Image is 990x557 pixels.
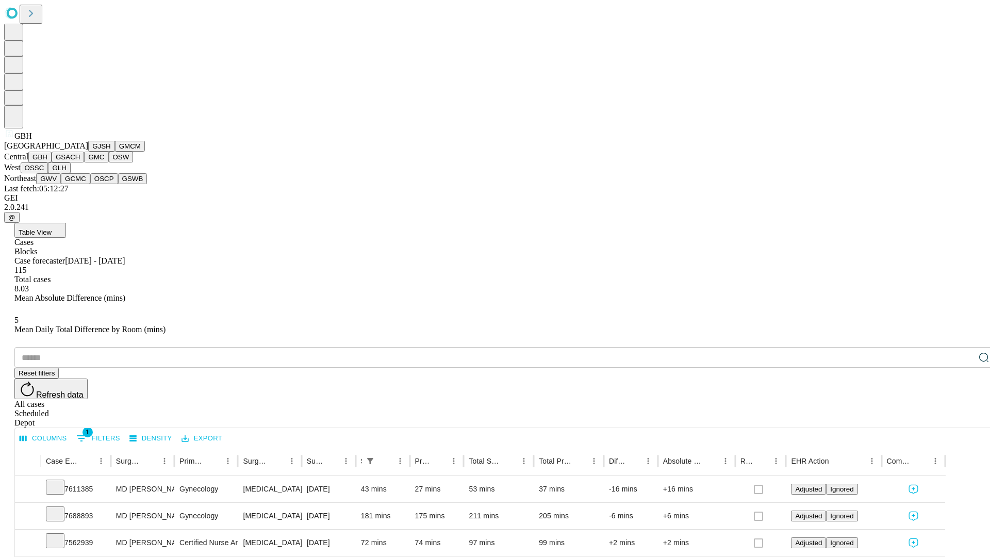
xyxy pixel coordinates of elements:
[361,530,405,556] div: 72 mins
[14,316,19,324] span: 5
[469,503,529,529] div: 211 mins
[4,141,88,150] span: [GEOGRAPHIC_DATA]
[361,457,362,465] div: Scheduled In Room Duration
[4,203,986,212] div: 2.0.241
[4,152,28,161] span: Central
[718,454,733,468] button: Menu
[116,476,169,502] div: MD [PERSON_NAME]
[539,476,599,502] div: 37 mins
[791,484,826,495] button: Adjusted
[36,390,84,399] span: Refresh data
[609,476,653,502] div: -16 mins
[307,503,351,529] div: [DATE]
[307,530,351,556] div: [DATE]
[826,537,857,548] button: Ignored
[79,454,94,468] button: Sort
[21,162,48,173] button: OSSC
[539,457,571,465] div: Total Predicted Duration
[90,173,118,184] button: OSCP
[14,379,88,399] button: Refresh data
[826,484,857,495] button: Ignored
[469,476,529,502] div: 53 mins
[127,431,175,447] button: Density
[609,457,625,465] div: Difference
[179,530,233,556] div: Certified Nurse Anesthetist
[830,539,853,547] span: Ignored
[641,454,655,468] button: Menu
[754,454,769,468] button: Sort
[14,284,29,293] span: 8.03
[143,454,157,468] button: Sort
[36,173,61,184] button: GWV
[116,457,142,465] div: Surgeon Name
[361,476,405,502] div: 43 mins
[363,454,377,468] div: 1 active filter
[14,223,66,238] button: Table View
[46,503,106,529] div: 7688893
[307,476,351,502] div: [DATE]
[46,476,106,502] div: 7611385
[243,530,296,556] div: [MEDICAL_DATA] DIAGNOSTIC
[116,503,169,529] div: MD [PERSON_NAME]
[791,511,826,521] button: Adjusted
[363,454,377,468] button: Show filters
[339,454,353,468] button: Menu
[572,454,587,468] button: Sort
[830,512,853,520] span: Ignored
[28,152,52,162] button: GBH
[517,454,531,468] button: Menu
[415,503,459,529] div: 175 mins
[82,427,93,437] span: 1
[587,454,601,468] button: Menu
[285,454,299,468] button: Menu
[663,530,730,556] div: +2 mins
[704,454,718,468] button: Sort
[865,454,879,468] button: Menu
[243,503,296,529] div: [MEDICAL_DATA] [MEDICAL_DATA] REMOVAL TUBES AND/OR OVARIES FOR UTERUS 250GM OR LESS
[928,454,943,468] button: Menu
[179,431,225,447] button: Export
[609,503,653,529] div: -6 mins
[830,454,845,468] button: Sort
[19,369,55,377] span: Reset filters
[469,457,501,465] div: Total Scheduled Duration
[14,266,26,274] span: 115
[46,457,78,465] div: Case Epic Id
[502,454,517,468] button: Sort
[740,457,754,465] div: Resolved in EHR
[14,132,32,140] span: GBH
[52,152,84,162] button: GSACH
[4,212,20,223] button: @
[116,530,169,556] div: MD [PERSON_NAME]
[4,184,69,193] span: Last fetch: 05:12:27
[378,454,393,468] button: Sort
[243,457,269,465] div: Surgery Name
[115,141,145,152] button: GMCM
[307,457,323,465] div: Surgery Date
[17,431,70,447] button: Select columns
[270,454,285,468] button: Sort
[118,173,147,184] button: GSWB
[109,152,134,162] button: OSW
[61,173,90,184] button: GCMC
[539,503,599,529] div: 205 mins
[48,162,70,173] button: GLH
[887,457,913,465] div: Comments
[663,503,730,529] div: +6 mins
[663,476,730,502] div: +16 mins
[14,368,59,379] button: Reset filters
[179,503,233,529] div: Gynecology
[20,481,36,499] button: Expand
[65,256,125,265] span: [DATE] - [DATE]
[914,454,928,468] button: Sort
[539,530,599,556] div: 99 mins
[88,141,115,152] button: GJSH
[663,457,703,465] div: Absolute Difference
[791,457,829,465] div: EHR Action
[19,228,52,236] span: Table View
[415,457,432,465] div: Predicted In Room Duration
[46,530,106,556] div: 7562939
[4,193,986,203] div: GEI
[795,512,822,520] span: Adjusted
[795,539,822,547] span: Adjusted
